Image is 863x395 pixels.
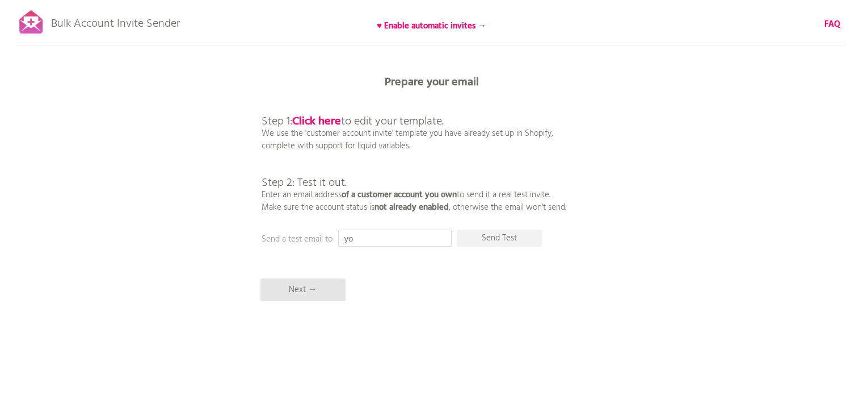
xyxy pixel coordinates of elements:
span: Step 1: to edit your template. [262,113,444,131]
p: Next → [260,278,346,301]
b: Prepare your email [385,73,479,92]
p: Bulk Account Invite Sender [51,7,180,35]
b: of a customer account you own [342,188,457,202]
b: not already enabled [374,201,449,214]
p: Send Test [457,230,542,247]
b: ♥ Enable automatic invites → [377,19,486,33]
a: FAQ [824,18,840,31]
p: We use the 'customer account invite' template you have already set up in Shopify, complete with s... [262,91,566,214]
span: Step 2: Test it out. [262,174,347,192]
a: Click here [292,113,341,131]
p: Send a test email to [262,233,489,246]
